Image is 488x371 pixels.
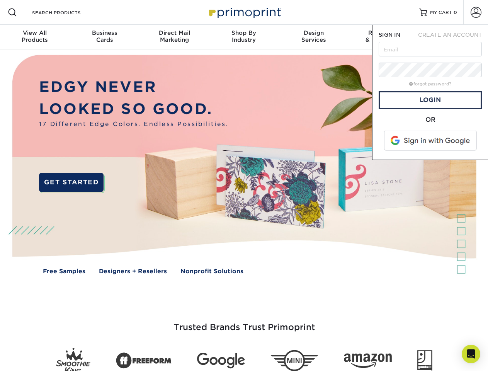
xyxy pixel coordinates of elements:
div: Open Intercom Messenger [462,345,480,363]
a: BusinessCards [70,25,139,49]
span: SIGN IN [379,32,400,38]
a: Free Samples [43,267,85,276]
p: LOOKED SO GOOD. [39,98,228,120]
a: GET STARTED [39,173,104,192]
a: forgot password? [409,82,451,87]
a: DesignServices [279,25,349,49]
input: Email [379,42,482,56]
img: Goodwill [417,350,432,371]
span: Business [70,29,139,36]
span: CREATE AN ACCOUNT [418,32,482,38]
div: & Templates [349,29,418,43]
div: Industry [209,29,279,43]
a: Resources& Templates [349,25,418,49]
img: Primoprint [206,4,283,20]
div: OR [379,115,482,124]
img: Amazon [344,354,392,368]
span: MY CART [430,9,452,16]
span: Design [279,29,349,36]
a: Direct MailMarketing [139,25,209,49]
span: 0 [454,10,457,15]
p: EDGY NEVER [39,76,228,98]
span: 17 Different Edge Colors. Endless Possibilities. [39,120,228,129]
div: Marketing [139,29,209,43]
a: Designers + Resellers [99,267,167,276]
h3: Trusted Brands Trust Primoprint [18,304,470,342]
input: SEARCH PRODUCTS..... [31,8,107,17]
div: Cards [70,29,139,43]
div: Services [279,29,349,43]
a: Nonprofit Solutions [180,267,243,276]
span: Shop By [209,29,279,36]
span: Resources [349,29,418,36]
a: Shop ByIndustry [209,25,279,49]
a: Login [379,91,482,109]
img: Google [197,353,245,369]
span: Direct Mail [139,29,209,36]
